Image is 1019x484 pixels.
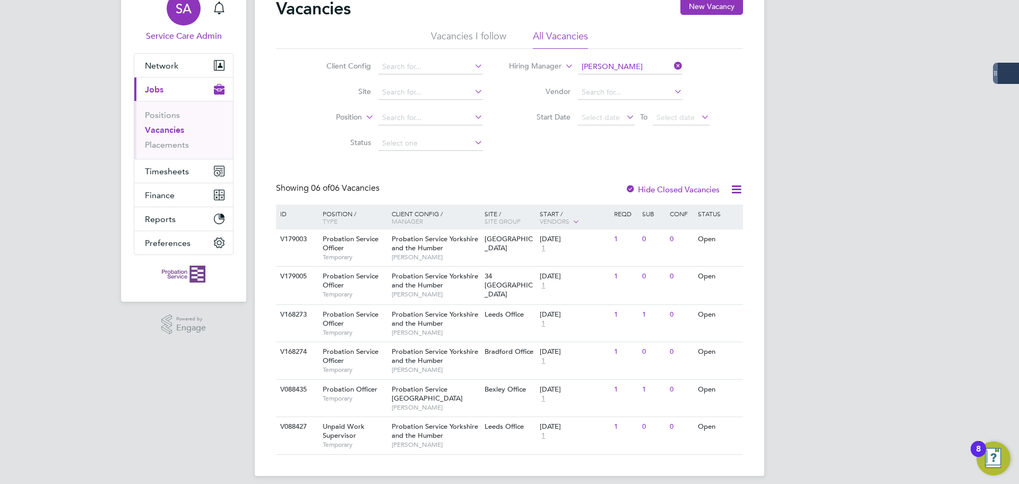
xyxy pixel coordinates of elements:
[323,271,378,290] span: Probation Service Officer
[392,347,478,365] span: Probation Service Yorkshire and the Humber
[640,380,667,400] div: 1
[695,230,741,249] div: Open
[485,385,526,394] span: Bexley Office
[378,136,483,151] input: Select one
[161,315,206,335] a: Powered byEngage
[540,347,609,356] div: [DATE]
[392,422,478,440] span: Probation Service Yorkshire and the Humber
[145,214,176,224] span: Reports
[657,113,695,122] span: Select date
[392,290,479,299] span: [PERSON_NAME]
[389,205,482,230] div: Client Config /
[509,87,571,96] label: Vendor
[392,234,478,252] span: Probation Service Yorkshire and the Humber
[323,290,386,299] span: Temporary
[431,30,506,49] li: Vacancies I follow
[611,380,639,400] div: 1
[315,205,389,230] div: Position /
[134,183,233,207] button: Finance
[392,271,478,290] span: Probation Service Yorkshire and the Humber
[667,267,695,286] div: 0
[540,235,609,244] div: [DATE]
[667,305,695,325] div: 0
[311,183,330,193] span: 06 of
[540,217,569,225] span: Vendors
[540,319,547,328] span: 1
[278,342,315,362] div: V168274
[537,205,611,231] div: Start /
[540,281,547,290] span: 1
[578,60,683,74] input: Search for...
[509,112,571,122] label: Start Date
[378,111,483,125] input: Search for...
[695,417,741,437] div: Open
[276,183,382,194] div: Showing
[145,125,184,135] a: Vacancies
[323,385,377,394] span: Probation Officer
[640,305,667,325] div: 1
[667,230,695,249] div: 0
[323,422,365,440] span: Unpaid Work Supervisor
[695,380,741,400] div: Open
[611,342,639,362] div: 1
[695,342,741,362] div: Open
[392,310,478,328] span: Probation Service Yorkshire and the Humber
[134,101,233,159] div: Jobs
[667,342,695,362] div: 0
[695,267,741,286] div: Open
[540,385,609,394] div: [DATE]
[637,110,651,124] span: To
[485,217,521,225] span: Site Group
[392,440,479,449] span: [PERSON_NAME]
[540,422,609,431] div: [DATE]
[145,190,175,200] span: Finance
[134,30,234,43] span: Service Care Admin
[323,234,378,252] span: Probation Service Officer
[323,217,338,225] span: Type
[976,449,981,463] div: 8
[485,347,533,356] span: Bradford Office
[667,380,695,400] div: 0
[301,112,362,123] label: Position
[392,217,423,225] span: Manager
[176,324,206,333] span: Engage
[323,394,386,403] span: Temporary
[278,230,315,249] div: V179003
[625,184,720,194] label: Hide Closed Vacancies
[323,328,386,337] span: Temporary
[278,205,315,223] div: ID
[611,267,639,286] div: 1
[134,266,234,283] a: Go to home page
[485,234,533,252] span: [GEOGRAPHIC_DATA]
[582,113,620,122] span: Select date
[145,84,163,95] span: Jobs
[134,231,233,254] button: Preferences
[145,238,191,248] span: Preferences
[540,310,609,319] div: [DATE]
[392,253,479,261] span: [PERSON_NAME]
[611,305,639,325] div: 1
[378,60,483,74] input: Search for...
[310,61,371,71] label: Client Config
[310,87,371,96] label: Site
[485,310,524,319] span: Leeds Office
[162,266,205,283] img: probationservice-logo-retina.png
[500,61,562,72] label: Hiring Manager
[323,253,386,261] span: Temporary
[695,305,741,325] div: Open
[278,380,315,400] div: V088435
[323,310,378,328] span: Probation Service Officer
[485,422,524,431] span: Leeds Office
[392,328,479,337] span: [PERSON_NAME]
[392,366,479,374] span: [PERSON_NAME]
[578,85,683,100] input: Search for...
[540,272,609,281] div: [DATE]
[134,54,233,77] button: Network
[611,417,639,437] div: 1
[323,347,378,365] span: Probation Service Officer
[310,138,371,147] label: Status
[145,166,189,176] span: Timesheets
[540,244,547,253] span: 1
[323,366,386,374] span: Temporary
[640,230,667,249] div: 0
